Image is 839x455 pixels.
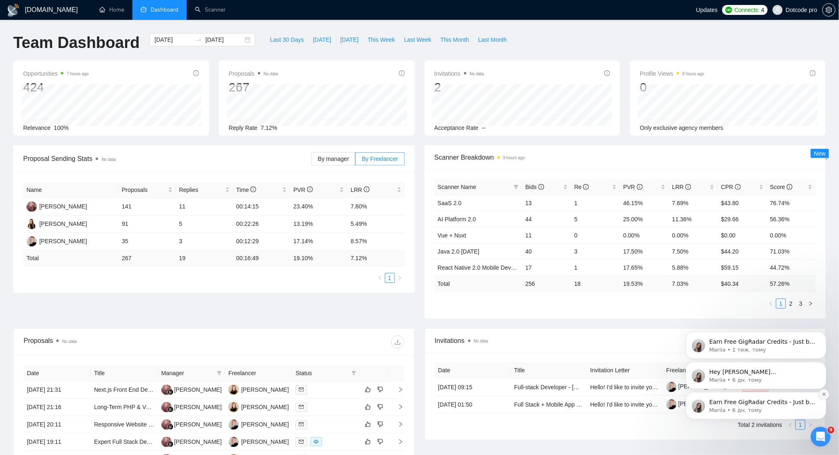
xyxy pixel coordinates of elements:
[228,421,289,427] a: YP[PERSON_NAME]
[118,216,175,233] td: 91
[440,35,469,44] span: This Month
[229,79,278,95] div: 267
[26,203,87,209] a: YP[PERSON_NAME]
[377,421,383,428] span: dislike
[482,125,486,131] span: --
[669,195,718,211] td: 7.69%
[141,7,147,12] span: dashboard
[767,275,816,292] td: 57.26 %
[161,419,172,430] img: DS
[575,184,589,190] span: Re
[522,275,571,292] td: 256
[23,69,89,79] span: Opportunities
[340,35,358,44] span: [DATE]
[718,259,767,275] td: $59.15
[290,198,347,216] td: 23.40%
[228,438,289,445] a: YP[PERSON_NAME]
[767,227,816,243] td: 0.00%
[118,233,175,250] td: 35
[392,339,404,345] span: download
[174,402,222,412] div: [PERSON_NAME]
[375,402,385,412] button: dislike
[669,211,718,227] td: 11.36%
[26,237,87,244] a: AP[PERSON_NAME]
[435,69,484,79] span: Invitations
[158,365,225,381] th: Manager
[735,5,760,14] span: Connects:
[168,389,173,395] img: gigradar-bm.png
[24,381,91,399] td: [DATE] 21:31
[571,195,620,211] td: 1
[193,70,199,76] span: info-circle
[511,378,587,396] td: Full-stack Developer - Java
[438,200,462,206] a: SaaS 2.0
[26,236,37,247] img: AP
[640,69,704,79] span: Profile Views
[640,79,704,95] div: 0
[290,233,347,250] td: 17.14%
[308,33,336,46] button: [DATE]
[620,275,669,292] td: 19.53 %
[347,233,404,250] td: 8.57%
[365,404,371,410] span: like
[391,404,404,410] span: right
[438,248,480,255] a: Java 2.0 [DATE]
[637,184,643,190] span: info-circle
[299,405,304,409] span: mail
[161,402,172,412] img: DS
[39,237,87,246] div: [PERSON_NAME]
[718,227,767,243] td: $0.00
[225,365,292,381] th: Freelancer
[435,152,816,163] span: Scanner Breakdown
[375,419,385,429] button: dislike
[161,386,222,393] a: DS[PERSON_NAME]
[23,79,89,95] div: 424
[307,187,313,192] span: info-circle
[350,367,358,379] span: filter
[228,386,289,393] a: MK[PERSON_NAME]
[24,335,214,349] div: Proposals
[94,421,194,428] a: Responsive Website with AI integration
[299,387,304,392] span: mail
[318,156,349,162] span: By manager
[99,6,124,13] a: homeHome
[828,427,834,433] span: 9
[94,386,273,393] a: Next.js Front End Developer with Tailwind CSS and Azure Experience
[24,365,91,381] th: Date
[365,438,371,445] span: like
[391,335,404,349] button: download
[176,216,233,233] td: 5
[522,195,571,211] td: 13
[377,386,383,393] span: dislike
[39,219,87,228] div: [PERSON_NAME]
[23,125,50,131] span: Relevance
[362,156,398,162] span: By Freelancer
[620,195,669,211] td: 46.15%
[364,187,370,192] span: info-circle
[168,424,173,430] img: gigradar-bm.png
[571,211,620,227] td: 5
[176,198,233,216] td: 11
[435,275,522,292] td: Total
[435,378,511,396] td: [DATE] 09:15
[351,187,370,193] span: LRR
[23,250,118,266] td: Total
[122,185,166,194] span: Proposals
[195,36,202,43] span: to
[522,259,571,275] td: 17
[726,7,732,13] img: upwork-logo.png
[233,250,290,266] td: 00:16:49
[673,279,839,433] iframe: Intercom notifications повідомлення
[161,438,222,445] a: DS[PERSON_NAME]
[351,371,356,376] span: filter
[435,125,479,131] span: Acceptance Rate
[474,33,511,46] button: Last Month
[721,184,740,190] span: CPR
[54,125,69,131] span: 100%
[522,211,571,227] td: 44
